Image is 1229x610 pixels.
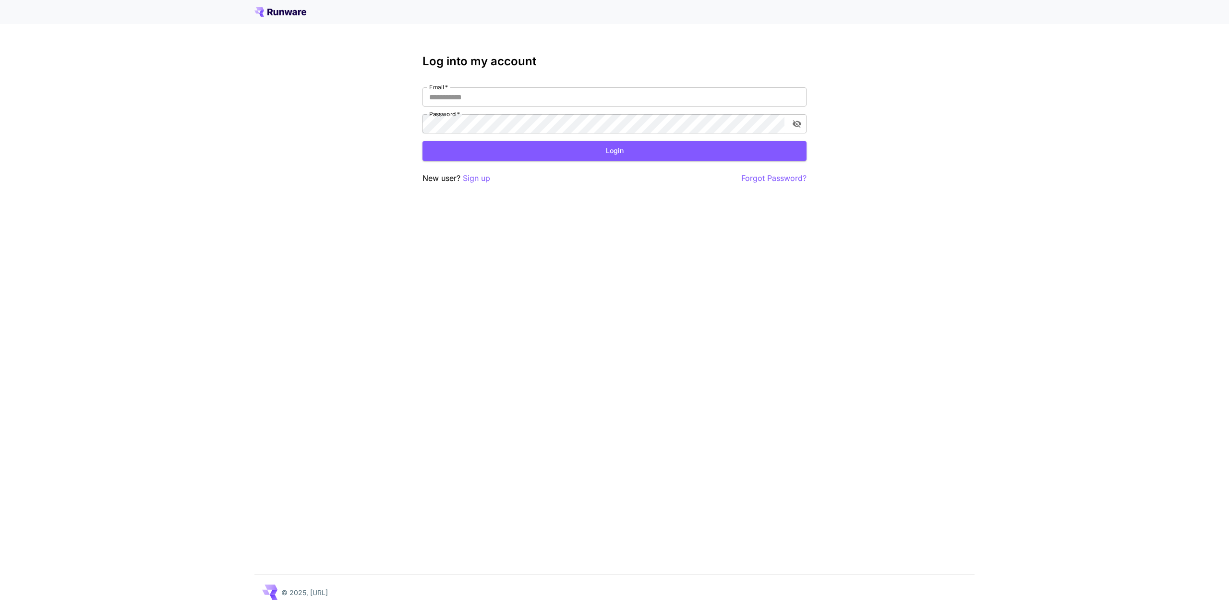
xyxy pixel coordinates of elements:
[463,172,490,184] button: Sign up
[422,55,807,68] h3: Log into my account
[422,141,807,161] button: Login
[429,83,448,91] label: Email
[741,172,807,184] button: Forgot Password?
[788,115,806,132] button: toggle password visibility
[429,110,460,118] label: Password
[281,587,328,598] p: © 2025, [URL]
[422,172,490,184] p: New user?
